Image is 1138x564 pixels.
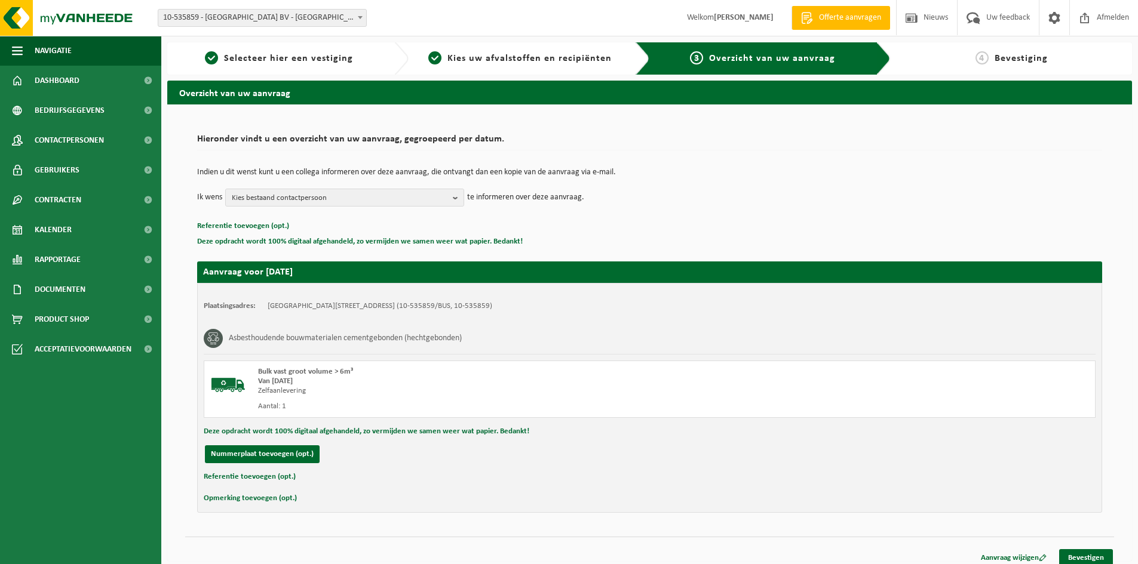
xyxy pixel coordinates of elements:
div: Aantal: 1 [258,402,698,411]
span: Bevestiging [995,54,1048,63]
span: Bedrijfsgegevens [35,95,105,125]
strong: Plaatsingsadres: [204,302,256,310]
span: 1 [205,51,218,64]
strong: Aanvraag voor [DATE] [203,267,293,277]
span: Contracten [35,185,81,215]
span: 10-535859 - RAPID ROAD BV - KOOIGEM [158,9,367,27]
button: Referentie toevoegen (opt.) [204,469,296,485]
h2: Overzicht van uw aanvraag [167,81,1132,104]
span: Product Shop [35,304,89,334]
span: Acceptatievoorwaarden [35,334,131,364]
span: Contactpersonen [35,125,104,155]
p: Ik wens [197,189,222,207]
button: Deze opdracht wordt 100% digitaal afgehandeld, zo vermijden we samen weer wat papier. Bedankt! [204,424,529,439]
span: 4 [976,51,989,64]
h2: Hieronder vindt u een overzicht van uw aanvraag, gegroepeerd per datum. [197,134,1102,150]
a: 2Kies uw afvalstoffen en recipiënten [415,51,626,66]
div: Zelfaanlevering [258,386,698,396]
strong: [PERSON_NAME] [714,13,774,22]
span: Bulk vast groot volume > 6m³ [258,368,353,375]
h3: Asbesthoudende bouwmaterialen cementgebonden (hechtgebonden) [229,329,462,348]
span: 10-535859 - RAPID ROAD BV - KOOIGEM [158,10,366,26]
span: 2 [428,51,441,64]
button: Referentie toevoegen (opt.) [197,218,289,234]
span: Kies uw afvalstoffen en recipiënten [447,54,612,63]
a: Offerte aanvragen [792,6,890,30]
span: 3 [690,51,703,64]
img: BL-SO-LV.png [210,367,246,403]
span: Kalender [35,215,72,245]
p: Indien u dit wenst kunt u een collega informeren over deze aanvraag, die ontvangt dan een kopie v... [197,168,1102,177]
span: Selecteer hier een vestiging [224,54,353,63]
span: Gebruikers [35,155,79,185]
button: Opmerking toevoegen (opt.) [204,491,297,506]
span: Overzicht van uw aanvraag [709,54,835,63]
span: Dashboard [35,66,79,95]
span: Rapportage [35,245,81,275]
a: 1Selecteer hier een vestiging [173,51,385,66]
button: Deze opdracht wordt 100% digitaal afgehandeld, zo vermijden we samen weer wat papier. Bedankt! [197,234,523,249]
button: Nummerplaat toevoegen (opt.) [205,445,320,463]
span: Kies bestaand contactpersoon [232,189,448,207]
td: [GEOGRAPHIC_DATA][STREET_ADDRESS] (10-535859/BUS, 10-535859) [268,301,492,311]
span: Navigatie [35,36,72,66]
span: Offerte aanvragen [816,12,884,24]
button: Kies bestaand contactpersoon [225,189,464,207]
span: Documenten [35,275,85,304]
strong: Van [DATE] [258,377,293,385]
p: te informeren over deze aanvraag. [467,189,584,207]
